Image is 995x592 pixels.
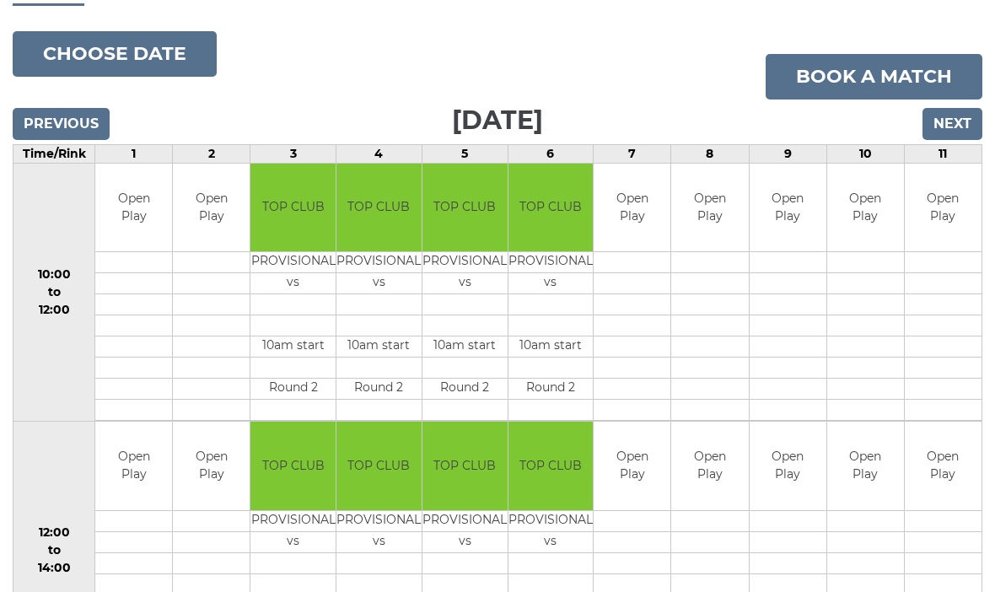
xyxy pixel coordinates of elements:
td: 10am start [336,336,422,358]
td: PROVISIONAL [422,510,508,531]
td: Open Play [827,164,904,252]
td: Open Play [173,422,250,510]
td: vs [508,273,594,294]
td: 10am start [422,336,508,358]
td: Open Play [827,422,904,510]
td: 8 [671,144,749,163]
td: 4 [336,144,422,163]
td: Open Play [905,422,982,510]
td: 7 [594,144,671,163]
td: Time/Rink [13,144,95,163]
td: PROVISIONAL [336,510,422,531]
td: 10:00 to 12:00 [13,163,95,422]
td: Round 2 [250,379,336,400]
input: Previous [13,108,110,140]
td: vs [422,273,508,294]
td: 3 [250,144,336,163]
td: TOP CLUB [422,164,508,252]
td: 1 [95,144,173,163]
td: vs [336,531,422,552]
td: TOP CLUB [250,164,336,252]
td: TOP CLUB [336,422,422,510]
input: Next [922,108,982,140]
td: Round 2 [422,379,508,400]
td: Open Play [671,164,748,252]
td: 10 [826,144,904,163]
td: PROVISIONAL [422,252,508,273]
td: 6 [508,144,594,163]
td: vs [250,531,336,552]
td: Open Play [750,164,826,252]
td: Open Play [905,164,982,252]
td: Open Play [750,422,826,510]
td: vs [422,531,508,552]
td: 10am start [250,336,336,358]
td: vs [336,273,422,294]
td: 2 [173,144,250,163]
td: Open Play [594,164,670,252]
td: Open Play [173,164,250,252]
td: vs [250,273,336,294]
td: Round 2 [508,379,594,400]
td: vs [508,531,594,552]
button: Choose date [13,31,217,77]
td: 9 [749,144,826,163]
td: PROVISIONAL [508,510,594,531]
td: Round 2 [336,379,422,400]
td: PROVISIONAL [508,252,594,273]
td: Open Play [95,422,172,510]
td: TOP CLUB [508,422,594,510]
td: Open Play [95,164,172,252]
td: Open Play [671,422,748,510]
td: 5 [422,144,508,163]
td: Open Play [594,422,670,510]
td: TOP CLUB [250,422,336,510]
td: 10am start [508,336,594,358]
a: Book a match [766,54,982,100]
td: TOP CLUB [336,164,422,252]
td: TOP CLUB [508,164,594,252]
td: PROVISIONAL [336,252,422,273]
td: TOP CLUB [422,422,508,510]
td: PROVISIONAL [250,510,336,531]
td: 11 [904,144,982,163]
td: PROVISIONAL [250,252,336,273]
